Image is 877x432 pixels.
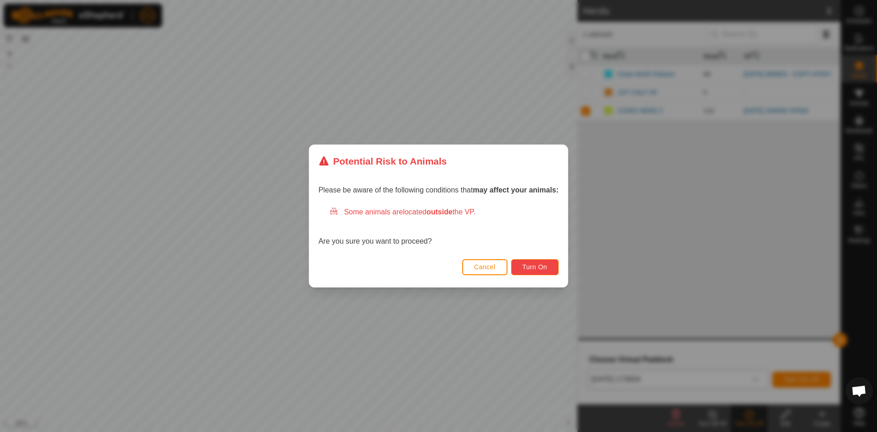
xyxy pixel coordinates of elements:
div: Some animals are [329,207,559,218]
a: Open chat [845,377,873,405]
div: Potential Risk to Animals [318,154,447,168]
span: Turn On [523,263,547,271]
strong: outside [427,208,453,216]
button: Turn On [511,259,559,275]
strong: may affect your animals: [473,186,559,194]
span: located the VP. [403,208,475,216]
span: Cancel [474,263,496,271]
div: Are you sure you want to proceed? [318,207,559,247]
span: Please be aware of the following conditions that [318,186,559,194]
button: Cancel [462,259,507,275]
